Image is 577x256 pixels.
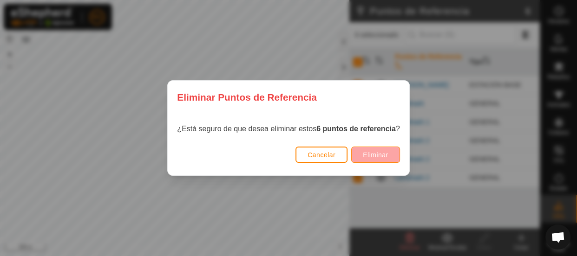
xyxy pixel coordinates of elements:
a: Chat abierto [545,224,570,250]
span: Eliminar [363,151,388,159]
button: Cancelar [295,147,348,163]
span: Cancelar [308,151,335,159]
button: Eliminar [351,147,400,163]
strong: 6 puntos de referencia [316,125,396,133]
span: ¿Está seguro de que desea eliminar estos ? [177,125,400,133]
span: Eliminar Puntos de Referencia [177,90,317,104]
